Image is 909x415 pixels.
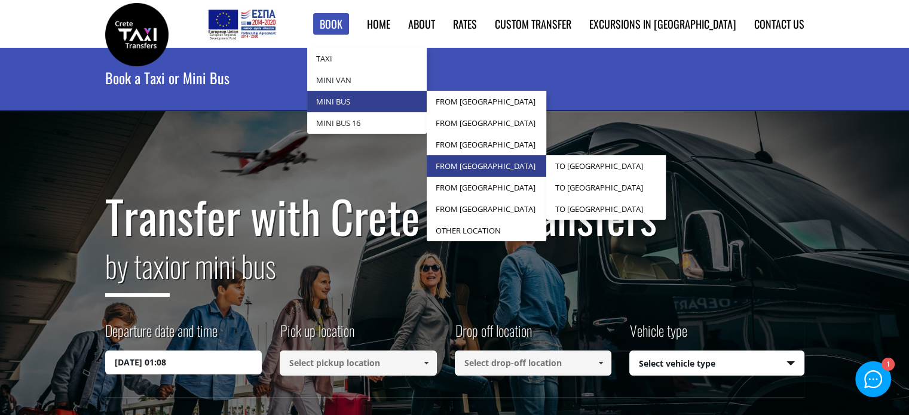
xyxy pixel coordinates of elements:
[105,48,804,107] h1: Book a Taxi or Mini Bus
[754,16,804,32] a: Contact us
[427,220,546,241] a: other Location
[427,198,546,220] a: Mini Bus transfers from Rethymnon City
[280,320,354,351] label: Pick up location
[105,3,169,66] img: Crete Taxi Transfers | Book a Transfer | Crete Taxi Transfers
[105,27,169,39] a: Crete Taxi Transfers | Book a Transfer | Crete Taxi Transfers
[455,320,532,351] label: Drop off location
[206,6,277,42] img: e-bannersEUERDF180X90.jpg
[105,320,218,351] label: Departure date and time
[546,198,666,220] a: to [GEOGRAPHIC_DATA]
[367,16,390,32] a: Home
[105,191,804,241] h1: Transfer with Crete Taxi Transfers
[408,16,435,32] a: About
[416,351,436,376] a: Show All Items
[589,16,736,32] a: Excursions in [GEOGRAPHIC_DATA]
[882,358,895,371] div: 1
[427,91,546,112] a: Mini Bus transfers from Chania Airport
[546,177,666,198] a: to [GEOGRAPHIC_DATA]
[546,155,666,177] a: to [GEOGRAPHIC_DATA]
[307,69,427,91] a: Mini Van
[629,320,687,351] label: Vehicle type
[307,91,427,112] a: Mini Bus
[280,351,437,376] input: Select pickup location
[455,351,612,376] input: Select drop-off location
[427,155,546,177] a: Mini Bus transfers from Heraklion City
[427,112,546,134] a: Mini Bus transfers from Chania City
[630,351,804,376] span: Select vehicle type
[307,48,427,69] a: Taxi
[591,351,611,376] a: Show All Items
[427,177,546,198] a: Mini Bus transfers from Heraklion Port
[495,16,571,32] a: Custom Transfer
[427,134,546,155] a: Mini Bus transfers from Heraklion Airport
[313,13,349,35] a: Book
[105,243,170,297] span: by taxi
[307,112,427,134] a: Mini Bus 16
[105,241,804,306] h2: or mini bus
[453,16,477,32] a: Rates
